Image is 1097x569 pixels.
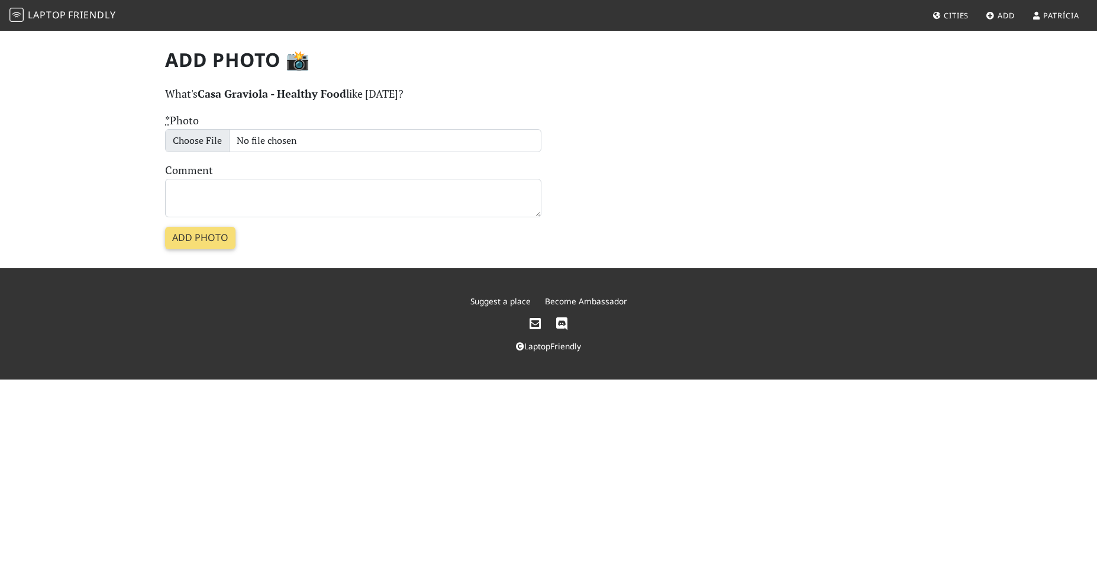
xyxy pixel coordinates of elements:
[545,295,627,307] a: Become Ambassador
[165,113,170,127] abbr: required
[1043,10,1079,21] span: Patrícia
[165,49,932,71] h1: Add Photo 📸
[944,10,969,21] span: Cities
[516,340,581,352] a: LaptopFriendly
[9,5,116,26] a: LaptopFriendly LaptopFriendly
[165,85,932,102] p: What's like [DATE]?
[165,227,235,249] input: Add photo
[198,86,346,101] strong: Casa Graviola - Healthy Food
[470,295,531,307] a: Suggest a place
[28,8,66,21] span: Laptop
[981,5,1019,26] a: Add
[998,10,1015,21] span: Add
[9,8,24,22] img: LaptopFriendly
[165,112,199,129] label: Photo
[927,5,973,26] a: Cities
[1027,5,1084,26] a: Patrícia
[68,8,115,21] span: Friendly
[165,162,213,179] label: Comment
